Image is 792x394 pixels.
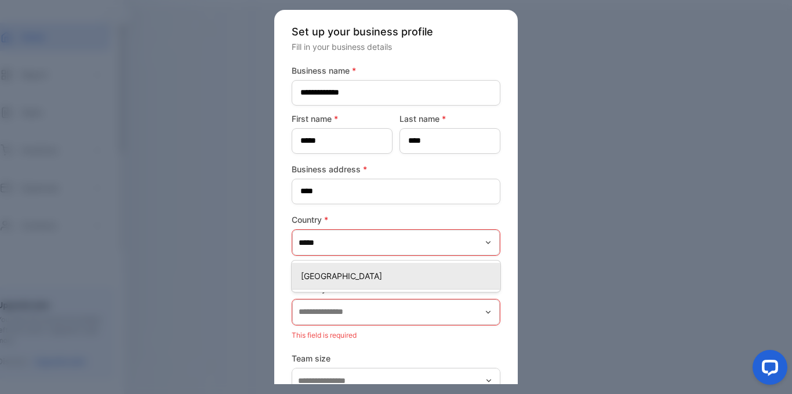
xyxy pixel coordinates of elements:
[292,258,500,273] p: This field is required
[292,163,500,175] label: Business address
[292,352,500,364] label: Team size
[292,41,500,53] p: Fill in your business details
[301,270,496,282] p: [GEOGRAPHIC_DATA]
[399,113,500,125] label: Last name
[292,328,500,343] p: This field is required
[743,345,792,394] iframe: LiveChat chat widget
[292,24,500,39] p: Set up your business profile
[292,113,393,125] label: First name
[292,64,500,77] label: Business name
[292,214,500,226] label: Country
